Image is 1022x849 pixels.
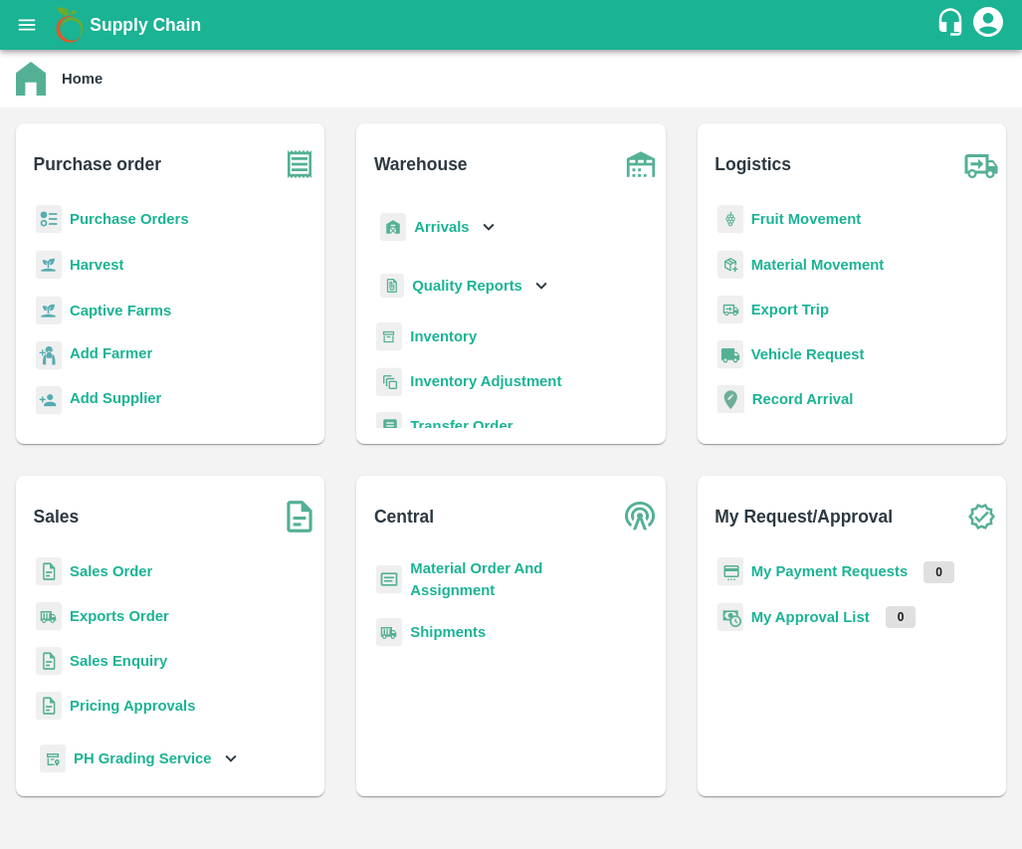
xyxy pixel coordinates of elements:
[70,345,152,361] b: Add Farmer
[275,492,324,541] img: soSales
[376,322,402,351] img: whInventory
[380,274,404,299] img: qualityReport
[717,296,743,324] img: delivery
[376,565,402,594] img: centralMaterial
[410,328,477,344] a: Inventory
[275,139,324,189] img: purchase
[16,62,46,96] img: home
[40,744,66,773] img: whTracker
[36,386,62,415] img: supplier
[715,150,791,178] b: Logistics
[717,250,743,280] img: material
[751,563,909,579] a: My Payment Requests
[616,139,666,189] img: warehouse
[36,250,62,280] img: harvest
[36,557,62,586] img: sales
[717,205,743,234] img: fruit
[410,560,542,598] a: Material Order And Assignment
[751,257,885,273] a: Material Movement
[717,602,743,632] img: approval
[715,503,893,531] b: My Request/Approval
[751,211,862,227] a: Fruit Movement
[36,341,62,370] img: farmer
[935,7,970,43] div: customer-support
[380,213,406,242] img: whArrival
[376,205,500,250] div: Arrivals
[36,737,242,781] div: PH Grading Service
[374,503,434,531] b: Central
[376,367,402,396] img: inventory
[717,557,743,586] img: payment
[70,698,195,714] a: Pricing Approvals
[886,606,917,628] p: 0
[36,602,62,631] img: shipments
[376,266,552,307] div: Quality Reports
[616,492,666,541] img: central
[70,387,161,414] a: Add Supplier
[74,750,212,766] b: PH Grading Service
[376,412,402,441] img: whTransfer
[751,346,865,362] a: Vehicle Request
[70,257,123,273] a: Harvest
[717,385,744,413] img: recordArrival
[410,373,561,389] a: Inventory Adjustment
[752,391,854,407] a: Record Arrival
[70,303,171,318] a: Captive Farms
[970,4,1006,46] div: account of current user
[36,205,62,234] img: reciept
[36,692,62,721] img: sales
[923,561,954,583] p: 0
[36,296,62,325] img: harvest
[412,278,522,294] b: Quality Reports
[956,492,1006,541] img: check
[90,11,935,39] a: Supply Chain
[4,2,50,48] button: open drawer
[751,302,829,318] a: Export Trip
[70,390,161,406] b: Add Supplier
[90,15,201,35] b: Supply Chain
[70,653,167,669] a: Sales Enquiry
[751,609,870,625] a: My Approval List
[374,150,468,178] b: Warehouse
[50,5,90,45] img: logo
[414,219,469,235] b: Arrivals
[70,563,152,579] a: Sales Order
[956,139,1006,189] img: truck
[34,150,161,178] b: Purchase order
[36,647,62,676] img: sales
[34,503,80,531] b: Sales
[70,211,189,227] a: Purchase Orders
[62,71,102,87] b: Home
[70,608,169,624] a: Exports Order
[376,618,402,647] img: shipments
[70,342,152,369] a: Add Farmer
[410,418,512,434] a: Transfer Order
[410,624,486,640] a: Shipments
[717,340,743,369] img: vehicle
